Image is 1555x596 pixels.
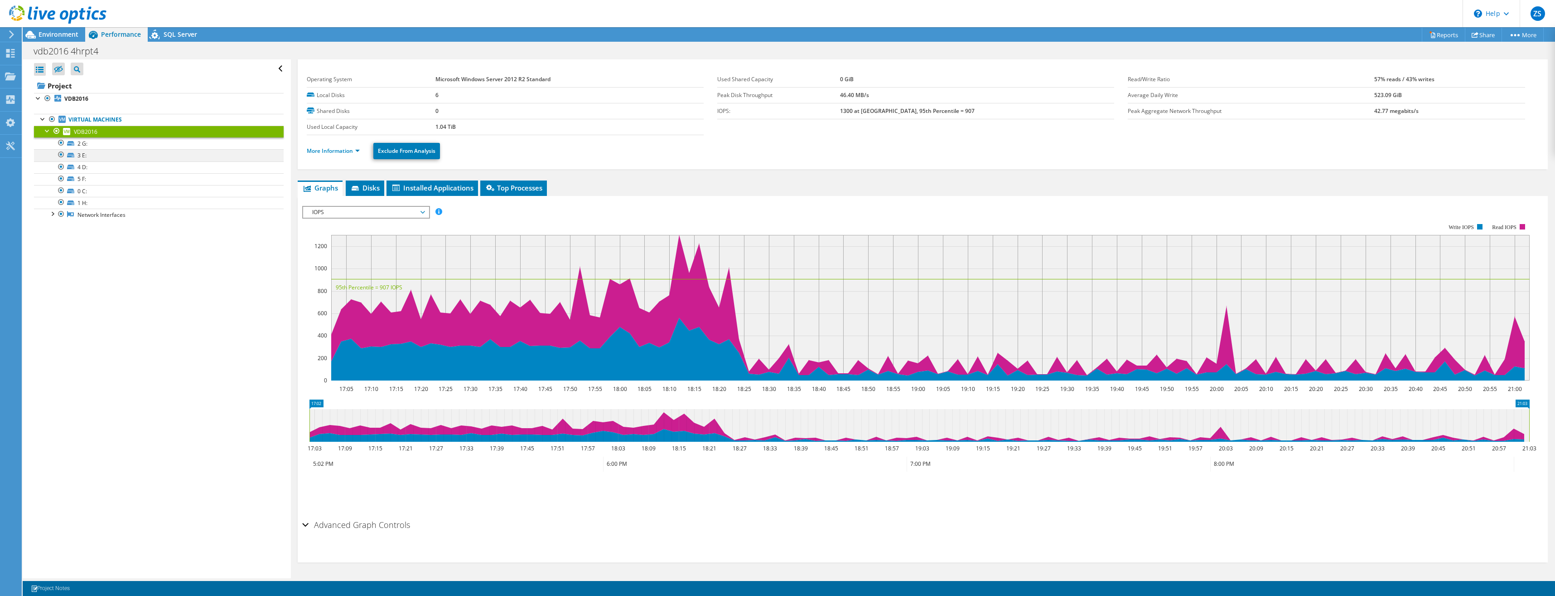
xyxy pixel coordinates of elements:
[307,91,435,100] label: Local Disks
[1431,445,1445,452] text: 20:45
[811,385,826,393] text: 18:40
[34,114,284,126] a: Virtual Machines
[513,385,527,393] text: 17:40
[1010,385,1024,393] text: 19:20
[485,183,542,192] span: Top Processes
[936,385,950,393] text: 19:05
[1383,385,1397,393] text: 20:35
[435,91,439,99] b: 6
[854,445,868,452] text: 18:51
[1085,385,1099,393] text: 19:35
[985,385,1000,393] text: 19:15
[391,183,473,192] span: Installed Applications
[1128,107,1374,116] label: Peak Aggregate Network Throughput
[1006,445,1020,452] text: 19:21
[1309,385,1323,393] text: 20:20
[641,445,655,452] text: 18:09
[1374,107,1419,115] b: 42.77 megabits/s
[389,385,403,393] text: 17:15
[34,126,284,137] a: VDB2016
[1128,91,1374,100] label: Average Daily Write
[314,264,327,272] text: 1000
[429,445,443,452] text: 17:27
[318,354,327,362] text: 200
[307,147,360,155] a: More Information
[961,385,975,393] text: 19:10
[1502,28,1544,42] a: More
[1333,385,1347,393] text: 20:25
[336,283,402,291] text: 95th Percentile = 907 IOPS
[1507,385,1521,393] text: 21:00
[398,445,412,452] text: 17:21
[1408,385,1422,393] text: 20:40
[438,385,452,393] text: 17:25
[1461,445,1475,452] text: 20:51
[1474,10,1482,18] svg: \n
[611,445,625,452] text: 18:03
[1128,75,1374,84] label: Read/Write Ratio
[488,385,502,393] text: 17:35
[588,385,602,393] text: 17:55
[884,445,898,452] text: 18:57
[34,197,284,209] a: 1 H:
[717,91,840,100] label: Peak Disk Throughput
[29,46,112,56] h1: vdb2016 4hrpt4
[580,445,594,452] text: 17:57
[662,385,676,393] text: 18:10
[314,242,327,250] text: 1200
[717,107,840,116] label: IOPS:
[563,385,577,393] text: 17:50
[1449,224,1474,230] text: Write IOPS
[1097,445,1111,452] text: 19:39
[1531,6,1545,21] span: ZS
[302,516,410,534] h2: Advanced Graph Controls
[762,385,776,393] text: 18:30
[489,445,503,452] text: 17:39
[34,78,284,93] a: Project
[34,185,284,197] a: 0 C:
[435,75,551,83] b: Microsoft Windows Server 2012 R2 Standard
[1209,385,1223,393] text: 20:00
[840,107,975,115] b: 1300 at [GEOGRAPHIC_DATA], 95th Percentile = 907
[712,385,726,393] text: 18:20
[350,183,380,192] span: Disks
[911,385,925,393] text: 19:00
[463,385,477,393] text: 17:30
[307,107,435,116] label: Shared Disks
[1234,385,1248,393] text: 20:05
[34,137,284,149] a: 2 G:
[1433,385,1447,393] text: 20:45
[1340,445,1354,452] text: 20:27
[732,445,746,452] text: 18:27
[366,50,391,61] span: Details
[1249,445,1263,452] text: 20:09
[915,445,929,452] text: 19:03
[373,143,440,159] a: Exclude From Analysis
[324,376,327,384] text: 0
[24,583,76,594] a: Project Notes
[435,107,439,115] b: 0
[1188,445,1202,452] text: 19:57
[1110,385,1124,393] text: 19:40
[307,445,321,452] text: 17:03
[637,385,651,393] text: 18:05
[1458,385,1472,393] text: 20:50
[861,385,875,393] text: 18:50
[717,75,840,84] label: Used Shared Capacity
[1465,28,1502,42] a: Share
[1374,91,1402,99] b: 523.09 GiB
[1184,385,1198,393] text: 19:55
[64,95,88,103] b: VDB2016
[538,385,552,393] text: 17:45
[1035,385,1049,393] text: 19:25
[1067,445,1081,452] text: 19:33
[368,445,382,452] text: 17:15
[1522,445,1536,452] text: 21:03
[164,30,197,39] span: SQL Server
[1374,75,1434,83] b: 57% reads / 43% writes
[302,183,338,192] span: Graphs
[793,445,807,452] text: 18:39
[34,173,284,185] a: 5 F:
[1279,445,1293,452] text: 20:15
[702,445,716,452] text: 18:21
